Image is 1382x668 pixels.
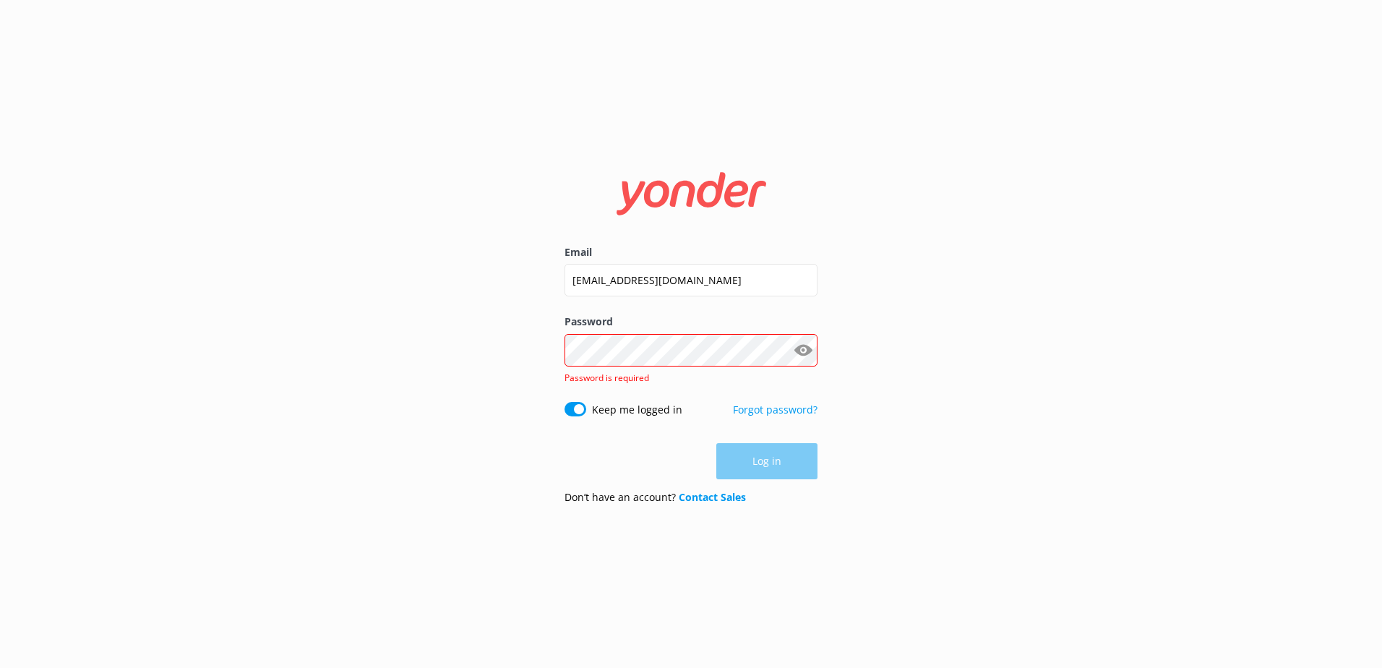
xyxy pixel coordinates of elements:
a: Forgot password? [733,403,817,416]
label: Password [565,314,817,330]
span: Password is required [565,372,649,384]
input: user@emailaddress.com [565,264,817,296]
button: Show password [789,335,817,364]
label: Email [565,244,817,260]
label: Keep me logged in [592,402,682,418]
p: Don’t have an account? [565,489,746,505]
a: Contact Sales [679,490,746,504]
